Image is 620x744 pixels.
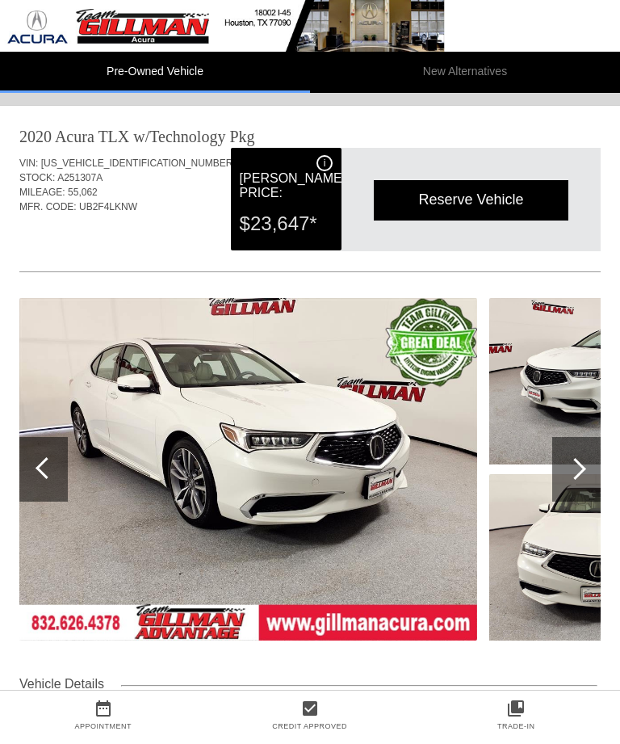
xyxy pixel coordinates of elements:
span: UB2F4LKNW [79,201,137,212]
span: 55,062 [68,187,98,198]
img: 08bf6b62a02f4a3d8046870d8770a651.jpg [19,298,477,641]
div: $23,647* [240,203,333,245]
div: [PERSON_NAME] Price: [240,155,333,203]
a: Appointment [75,722,132,730]
span: A251307A [57,172,103,183]
div: Reserve Vehicle [374,180,568,220]
span: [US_VEHICLE_IDENTIFICATION_NUMBER] [41,158,236,169]
a: Trade-In [497,722,535,730]
div: Quoted on [DATE] 4:11:15 PM [19,224,601,250]
a: collections_bookmark [413,699,619,718]
a: check_box [207,699,413,718]
span: VIN: [19,158,38,169]
div: Vehicle Details [19,675,121,694]
a: Credit Approved [272,722,347,730]
div: 2020 Acura TLX [19,125,129,148]
div: i [316,155,333,171]
li: New Alternatives [310,52,620,93]
span: MFR. CODE: [19,201,77,212]
span: MILEAGE: [19,187,65,198]
span: STOCK: [19,172,55,183]
div: w/Technology Pkg [133,125,254,148]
